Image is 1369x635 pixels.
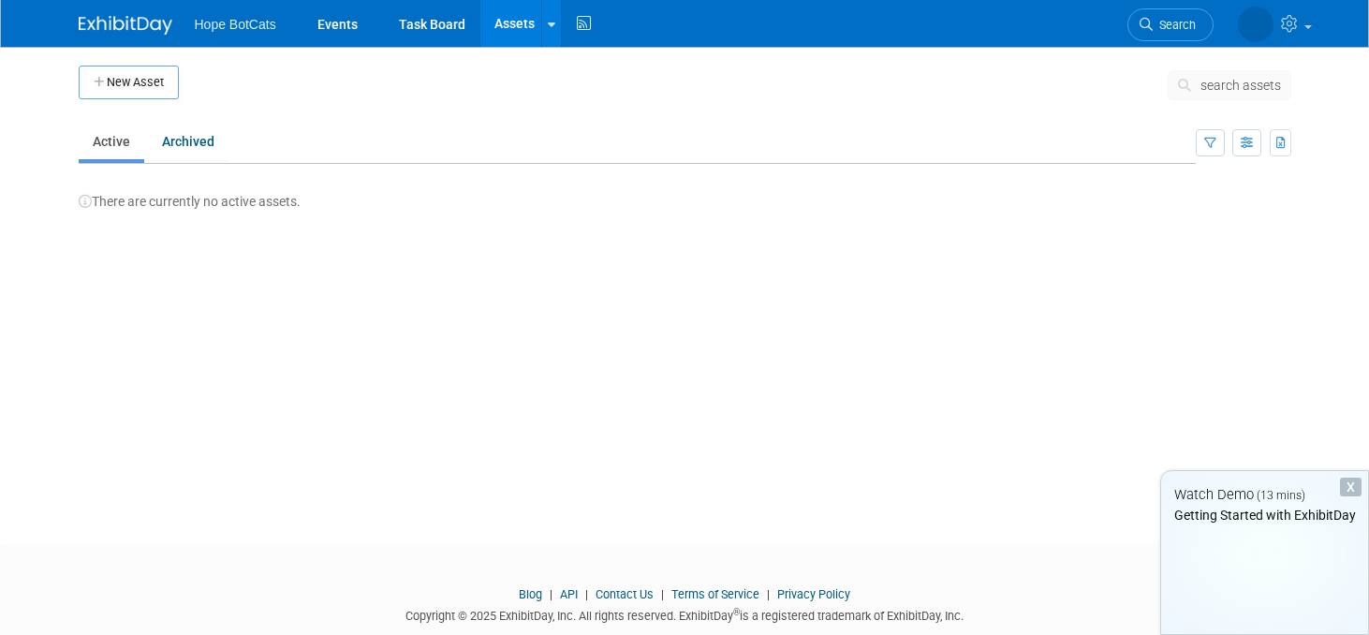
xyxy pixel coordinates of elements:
img: ExhibitDay [79,16,172,35]
span: | [581,587,593,601]
span: | [762,587,774,601]
a: Privacy Policy [777,587,850,601]
span: Search [1153,18,1196,32]
div: Watch Demo [1161,485,1368,505]
a: Terms of Service [671,587,759,601]
div: There are currently no active assets. [79,173,1291,211]
a: Contact Us [596,587,654,601]
span: | [545,587,557,601]
a: Blog [519,587,542,601]
button: New Asset [79,66,179,99]
span: search assets [1200,78,1281,93]
span: (13 mins) [1257,489,1305,502]
div: Getting Started with ExhibitDay [1161,506,1368,524]
a: Active [79,124,144,159]
a: API [560,587,578,601]
span: | [656,587,669,601]
a: Search [1127,8,1214,41]
sup: ® [733,607,740,617]
button: search assets [1168,70,1291,100]
span: Hope BotCats [195,17,276,32]
img: Kathy Knight [1238,7,1273,42]
div: Dismiss [1340,478,1362,496]
a: Archived [148,124,228,159]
